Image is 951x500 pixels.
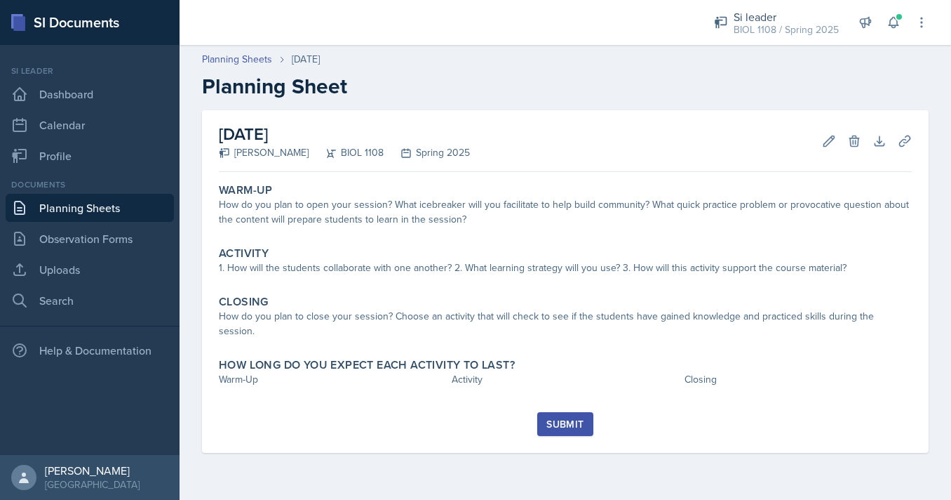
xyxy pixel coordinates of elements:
[6,178,174,191] div: Documents
[219,246,269,261] label: Activity
[6,225,174,253] a: Observation Forms
[734,22,839,37] div: BIOL 1108 / Spring 2025
[45,478,140,492] div: [GEOGRAPHIC_DATA]
[6,336,174,364] div: Help & Documentation
[202,74,929,99] h2: Planning Sheet
[684,372,912,387] div: Closing
[309,145,384,160] div: BIOL 1108
[45,463,140,478] div: [PERSON_NAME]
[219,372,446,387] div: Warm-Up
[219,358,515,372] label: How long do you expect each activity to last?
[6,194,174,222] a: Planning Sheets
[219,309,912,338] div: How do you plan to close your session? Choose an activity that will check to see if the students ...
[219,261,912,275] div: 1. How will the students collaborate with one another? 2. What learning strategy will you use? 3....
[6,65,174,77] div: Si leader
[6,256,174,284] a: Uploads
[219,295,269,309] label: Closing
[6,111,174,139] a: Calendar
[734,8,839,25] div: Si leader
[6,287,174,315] a: Search
[219,197,912,227] div: How do you plan to open your session? What icebreaker will you facilitate to help build community...
[6,142,174,170] a: Profile
[219,121,470,147] h2: [DATE]
[202,52,272,67] a: Planning Sheets
[546,419,584,430] div: Submit
[6,80,174,108] a: Dashboard
[384,145,470,160] div: Spring 2025
[292,52,320,67] div: [DATE]
[452,372,679,387] div: Activity
[219,183,273,197] label: Warm-Up
[219,145,309,160] div: [PERSON_NAME]
[537,412,593,436] button: Submit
